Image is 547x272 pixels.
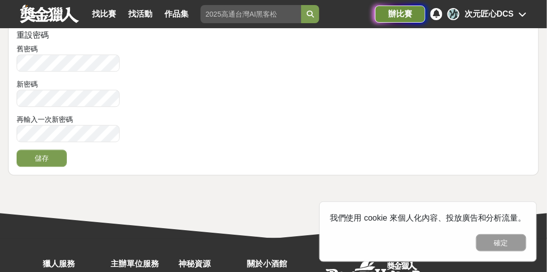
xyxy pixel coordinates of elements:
div: 再輸入一次新密碼 [17,114,530,125]
a: 辦比賽 [375,6,425,23]
div: 關於小酒館 [247,258,310,270]
button: 確定 [476,234,526,251]
a: 作品集 [160,7,193,21]
div: 次 [447,8,460,20]
div: 主辦單位服務 [111,258,173,270]
a: 找活動 [124,7,156,21]
span: 我們使用 cookie 來個人化內容、投放廣告和分析流量。 [330,214,526,222]
div: 神秘資源 [179,258,242,270]
div: 次元匠心DCS [465,8,514,20]
button: 儲存 [17,150,67,167]
a: 找比賽 [88,7,120,21]
div: 新密碼 [17,79,530,90]
div: 重設密碼 [17,29,530,41]
div: 舊密碼 [17,44,530,54]
input: 2025高通台灣AI黑客松 [201,5,301,23]
div: 獵人服務 [43,258,106,270]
